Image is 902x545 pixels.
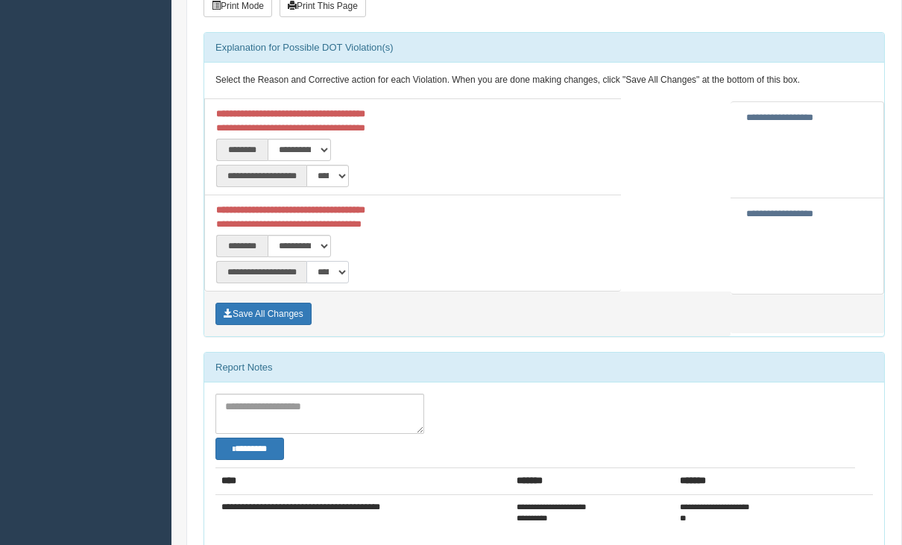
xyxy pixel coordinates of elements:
button: Change Filter Options [215,438,284,460]
div: Report Notes [204,353,884,382]
button: Save [215,303,312,325]
div: Explanation for Possible DOT Violation(s) [204,33,884,63]
div: Select the Reason and Corrective action for each Violation. When you are done making changes, cli... [204,63,884,98]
